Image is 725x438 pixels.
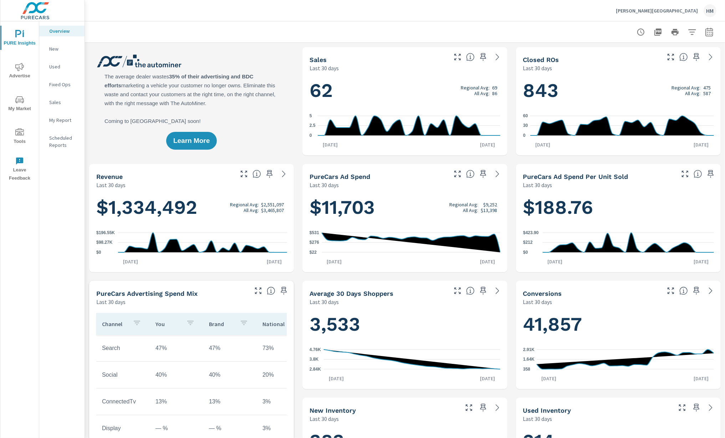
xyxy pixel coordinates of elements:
[39,61,85,72] div: Used
[257,366,310,384] td: 20%
[523,181,552,189] p: Last 30 days
[150,393,203,411] td: 13%
[150,339,203,357] td: 47%
[523,230,539,235] text: $423.90
[96,419,150,437] td: Display
[310,195,500,220] h1: $11,703
[278,285,290,297] span: Save this to your personalized report
[523,133,526,138] text: 0
[537,375,562,382] p: [DATE]
[310,133,312,138] text: 0
[257,419,310,437] td: 3%
[481,207,497,213] p: $13,398
[39,133,85,150] div: Scheduled Reports
[262,258,287,265] p: [DATE]
[523,240,533,245] text: $212
[49,63,79,70] p: Used
[703,91,711,96] p: 587
[2,30,37,47] span: PURE Insights
[523,250,528,255] text: $0
[691,285,702,297] span: Save this to your personalized report
[102,320,127,328] p: Channel
[96,250,101,255] text: $0
[679,53,688,61] span: Number of Repair Orders Closed by the selected dealership group over the selected time range. [So...
[39,97,85,108] div: Sales
[2,157,37,182] span: Leave Feedback
[449,202,478,207] p: Regional Avg:
[96,339,150,357] td: Search
[96,181,126,189] p: Last 30 days
[257,393,310,411] td: 3%
[118,258,143,265] p: [DATE]
[209,320,234,328] p: Brand
[310,173,370,180] h5: PureCars Ad Spend
[318,141,343,148] p: [DATE]
[96,173,123,180] h5: Revenue
[150,366,203,384] td: 40%
[492,402,503,413] a: See more details in report
[166,132,217,150] button: Learn More
[523,173,628,180] h5: PureCars Ad Spend Per Unit Sold
[310,290,393,297] h5: Average 30 Days Shoppers
[523,347,535,352] text: 2.91K
[264,168,275,180] span: Save this to your personalized report
[49,45,79,52] p: New
[523,312,714,336] h1: 41,857
[39,26,85,36] div: Overview
[691,51,702,63] span: Save this to your personalized report
[478,168,489,180] span: Save this to your personalized report
[704,4,716,17] div: HM
[478,285,489,297] span: Save this to your personalized report
[257,339,310,357] td: 73%
[461,85,490,91] p: Regional Avg:
[310,56,327,63] h5: Sales
[39,115,85,125] div: My Report
[492,51,503,63] a: See more details in report
[685,25,699,39] button: Apply Filters
[262,320,287,328] p: National
[230,202,259,207] p: Regional Avg:
[49,117,79,124] p: My Report
[523,407,571,414] h5: Used Inventory
[523,56,559,63] h5: Closed ROs
[466,170,475,178] span: Total cost of media for all PureCars channels for the selected dealership group over the selected...
[150,419,203,437] td: — %
[310,357,319,362] text: 3.8K
[705,168,716,180] span: Save this to your personalized report
[702,25,716,39] button: Select Date Range
[492,85,497,91] p: 69
[2,96,37,113] span: My Market
[705,285,716,297] a: See more details in report
[49,99,79,106] p: Sales
[310,250,317,255] text: $22
[203,419,257,437] td: — %
[39,79,85,90] div: Fixed Ops
[478,402,489,413] span: Save this to your personalized report
[665,285,677,297] button: Make Fullscreen
[261,202,284,207] p: $2,551,097
[463,402,475,413] button: Make Fullscreen
[466,287,475,295] span: A rolling 30 day total of daily Shoppers on the dealership website, averaged over the selected da...
[252,285,264,297] button: Make Fullscreen
[39,43,85,54] div: New
[705,51,716,63] a: See more details in report
[96,366,150,384] td: Social
[651,25,665,39] button: "Export Report to PDF"
[261,207,284,213] p: $3,465,807
[2,128,37,146] span: Tools
[203,339,257,357] td: 47%
[452,168,463,180] button: Make Fullscreen
[689,141,714,148] p: [DATE]
[310,230,319,235] text: $531
[679,287,688,295] span: The number of dealer-specified goals completed by a visitor. [Source: This data is provided by th...
[173,138,210,144] span: Learn More
[665,51,677,63] button: Make Fullscreen
[310,78,500,103] h1: 62
[478,51,489,63] span: Save this to your personalized report
[2,63,37,80] span: Advertise
[703,85,711,91] p: 475
[523,367,530,372] text: 358
[96,240,113,245] text: $98.27K
[689,258,714,265] p: [DATE]
[96,195,287,220] h1: $1,334,492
